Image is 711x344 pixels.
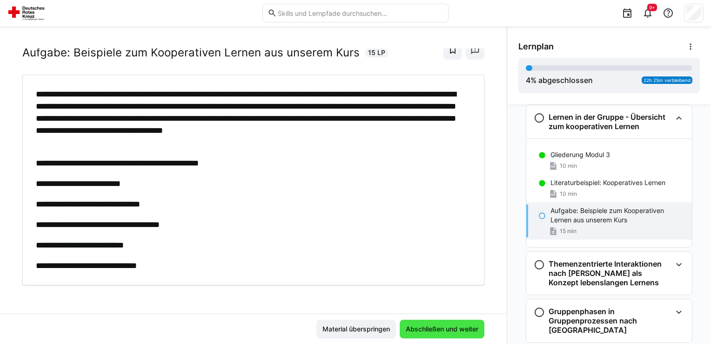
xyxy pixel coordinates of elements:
span: Abschließen und weiter [404,324,480,334]
p: Gliederung Modul 3 [550,150,610,159]
span: 22h 25m verbleibend [644,77,691,83]
h3: Lernen in der Gruppe - Übersicht zum kooperativen Lernen [549,112,671,131]
h2: Aufgabe: Beispiele zum Kooperativen Lernen aus unserem Kurs [22,46,360,60]
button: Abschließen und weiter [400,320,484,338]
span: 9+ [649,5,655,10]
p: Aufgabe: Beispiele zum Kooperativen Lernen aus unserem Kurs [550,206,684,225]
h3: Gruppenphasen in Gruppenprozessen nach [GEOGRAPHIC_DATA] [549,307,671,335]
span: Lernplan [518,41,554,52]
span: 4 [526,76,530,85]
h3: Themenzentrierte Interaktionen nach [PERSON_NAME] als Konzept lebenslangen Lernens [549,259,671,287]
span: 15 LP [368,48,385,57]
span: 10 min [560,162,577,170]
input: Skills und Lernpfade durchsuchen… [277,9,443,17]
p: Literaturbeispiel: Kooperatives Lernen [550,178,665,187]
span: Material überspringen [321,324,391,334]
button: Material überspringen [316,320,396,338]
span: 15 min [560,227,577,235]
div: % abgeschlossen [526,75,593,86]
span: 10 min [560,190,577,198]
